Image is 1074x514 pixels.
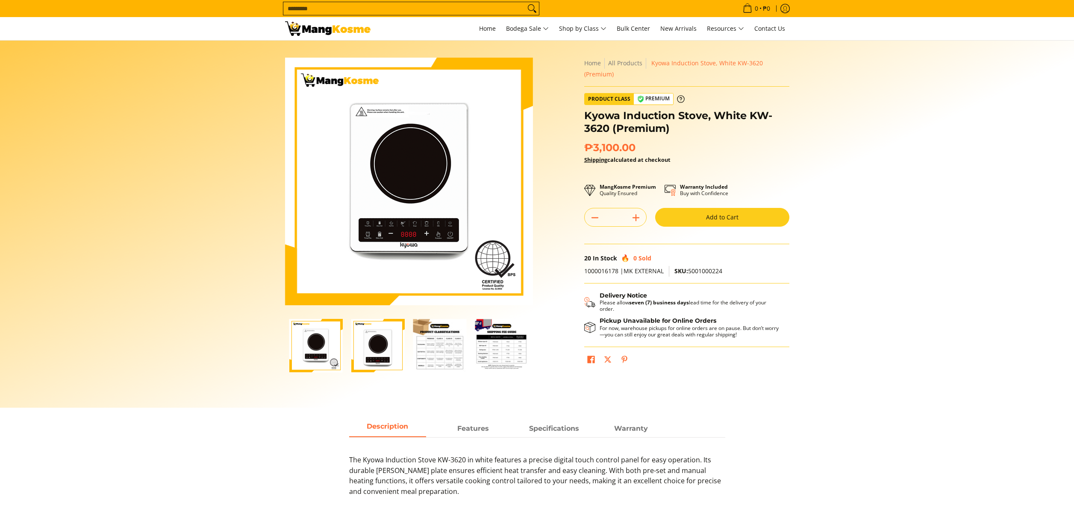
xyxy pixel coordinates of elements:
[584,156,671,164] strong: calculated at checkout
[680,184,728,196] p: Buy with Confidence
[593,254,617,262] span: In Stock
[584,267,664,275] span: 1000016178 |MK EXTERNAL
[584,156,607,164] a: Shipping
[707,23,744,34] span: Resources
[600,184,656,196] p: Quality Ensured
[584,58,789,80] nav: Breadcrumbs
[674,267,688,275] span: SKU:
[555,17,611,40] a: Shop by Class
[593,421,670,437] a: Description 3
[602,353,614,368] a: Post on X
[584,109,789,135] h1: Kyowa Induction Stove, White KW-3620 (Premium)
[285,58,533,305] img: Kyowa Induction Stove, White KW-3620 (Premium)
[349,455,725,505] p: The Kyowa Induction Stove KW-3620 in white features a precise digital touch control panel for eas...
[351,319,405,372] img: kyowa-single-induction-cooker-white-premium-full-view-mang-kosme
[585,211,605,225] button: Subtract
[637,96,644,102] img: premium-badge-icon.webp
[349,437,725,505] div: Description
[633,254,637,262] span: 0
[639,254,651,262] span: Sold
[680,183,728,190] strong: Warranty Included
[660,24,697,32] span: New Arrivals
[475,17,500,40] a: Home
[754,24,785,32] span: Contact Us
[600,317,716,324] strong: Pickup Unavailable for Online Orders
[584,93,685,105] a: Product Class Premium
[584,141,636,154] span: ₱3,100.00
[285,21,371,36] img: Kyowa Single Induction Stove - White (Premium) l Mang Kosme
[475,319,529,372] img: Kyowa Induction Stove, White KW-3620 (Premium)-4
[655,208,789,227] button: Add to Cart
[618,353,630,368] a: Pin on Pinterest
[585,93,634,105] span: Product Class
[349,421,426,437] a: Description
[753,6,759,12] span: 0
[584,59,601,67] a: Home
[529,424,579,432] strong: Specifications
[584,59,763,78] span: Kyowa Induction Stove, White KW-3620 (Premium)
[614,424,648,432] strong: Warranty
[600,299,781,312] p: Please allow lead time for the delivery of your order.
[525,2,539,15] button: Search
[584,292,781,312] button: Shipping & Delivery
[600,325,781,338] p: For now, warehouse pickups for online orders are on pause. But don’t worry—you can still enjoy ou...
[656,17,701,40] a: New Arrivals
[674,267,722,275] span: 5001000224
[516,421,593,437] a: Description 2
[634,93,673,104] span: Premium
[762,6,771,12] span: ₱0
[629,299,689,306] strong: seven (7) business days
[506,23,549,34] span: Bodega Sale
[750,17,789,40] a: Contact Us
[608,59,642,67] a: All Products
[502,17,553,40] a: Bodega Sale
[559,23,606,34] span: Shop by Class
[585,353,597,368] a: Share on Facebook
[600,183,656,190] strong: MangKosme Premium
[479,24,496,32] span: Home
[600,292,647,299] strong: Delivery Notice
[740,4,773,13] span: •
[617,24,650,32] span: Bulk Center
[584,254,591,262] span: 20
[413,319,467,372] img: Kyowa Induction Stove, White KW-3620 (Premium)-3
[457,424,489,432] strong: Features
[703,17,748,40] a: Resources
[289,319,343,372] img: Kyowa Induction Stove, White KW-3620 (Premium)-1
[612,17,654,40] a: Bulk Center
[435,421,512,437] a: Description 1
[379,17,789,40] nav: Main Menu
[626,211,646,225] button: Add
